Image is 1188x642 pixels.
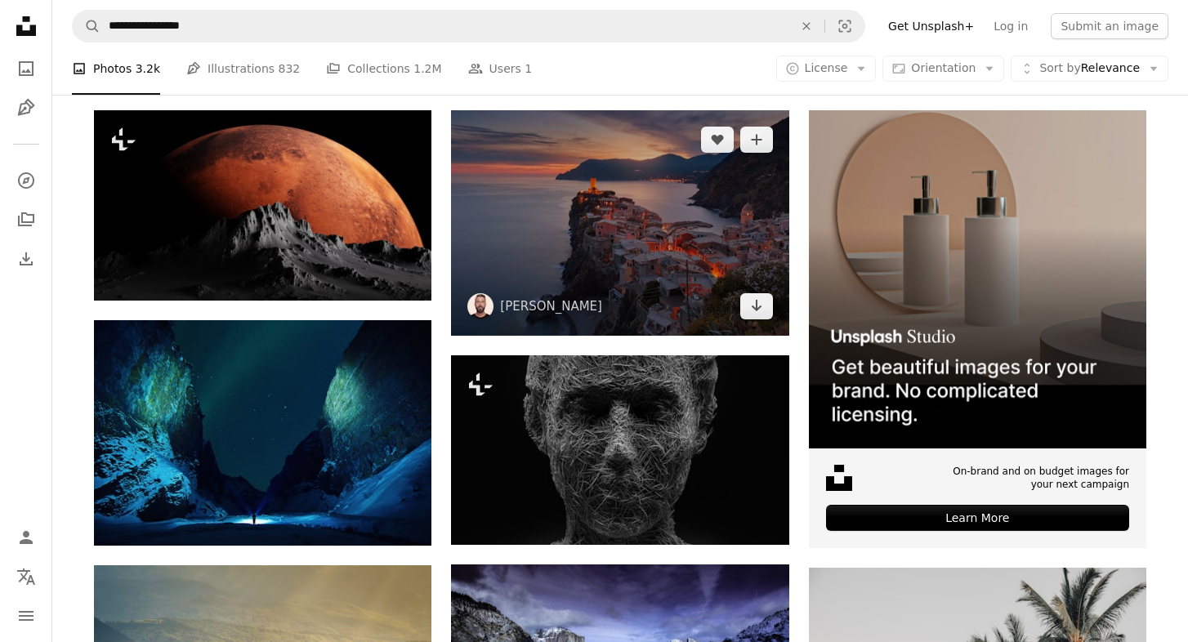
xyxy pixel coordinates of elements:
a: Illustrations [10,91,42,124]
button: Sort byRelevance [1011,56,1168,82]
a: Download History [10,243,42,275]
span: 1 [525,60,532,78]
span: 1.2M [413,60,441,78]
span: Relevance [1039,60,1140,77]
img: a black and white photo of a man's face [451,355,788,545]
button: Menu [10,600,42,632]
img: northern lights [94,320,431,546]
a: Users 1 [468,42,533,95]
a: Log in / Sign up [10,521,42,554]
a: Log in [984,13,1038,39]
img: file-1715714113747-b8b0561c490eimage [809,110,1146,448]
a: Illustrations 832 [186,42,300,95]
span: Sort by [1039,61,1080,74]
a: aerial view of village on mountain cliff during orange sunset [451,215,788,230]
button: Language [10,560,42,593]
a: Explore [10,164,42,197]
form: Find visuals sitewide [72,10,865,42]
a: a red moon rising over the top of a mountain [94,198,431,212]
a: northern lights [94,425,431,439]
button: Visual search [825,11,864,42]
button: Orientation [882,56,1004,82]
a: a black and white photo of a man's face [451,442,788,457]
img: a red moon rising over the top of a mountain [94,110,431,300]
a: Collections [10,203,42,236]
a: Download [740,293,773,319]
a: [PERSON_NAME] [500,298,602,314]
span: On-brand and on budget images for your next campaign [944,465,1129,493]
img: file-1631678316303-ed18b8b5cb9cimage [826,465,852,491]
span: Orientation [911,61,976,74]
span: License [805,61,848,74]
button: Add to Collection [740,127,773,153]
button: Submit an image [1051,13,1168,39]
img: aerial view of village on mountain cliff during orange sunset [451,110,788,335]
span: 832 [279,60,301,78]
img: Go to Anders Jildén's profile [467,293,494,319]
a: Photos [10,52,42,85]
a: Collections 1.2M [326,42,441,95]
button: Clear [788,11,824,42]
a: Get Unsplash+ [878,13,984,39]
a: On-brand and on budget images for your next campaignLearn More [809,110,1146,548]
button: Like [701,127,734,153]
button: Search Unsplash [73,11,100,42]
a: Home — Unsplash [10,10,42,46]
div: Learn More [826,505,1129,531]
button: License [776,56,877,82]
